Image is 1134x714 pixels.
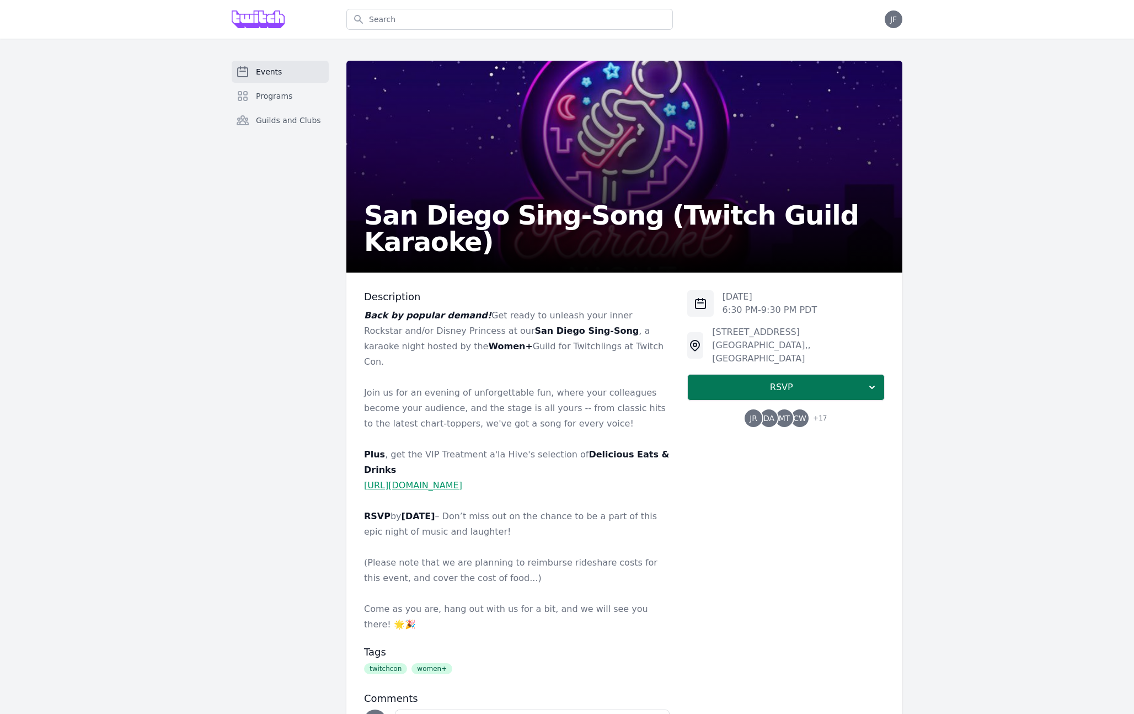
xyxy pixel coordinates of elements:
[364,310,491,321] em: Back by popular demand!
[687,374,885,401] button: RSVP
[723,303,817,317] p: 6:30 PM - 9:30 PM PDT
[364,449,385,460] strong: Plus
[364,692,670,705] h3: Comments
[364,447,670,478] p: , get the VIP Treatment a'la Hive's selection of
[364,663,407,674] span: twitchcon
[793,414,806,422] span: CW
[346,9,673,30] input: Search
[256,66,282,77] span: Events
[256,115,321,126] span: Guilds and Clubs
[256,90,292,102] span: Programs
[364,555,670,586] p: (Please note that we are planning to reimburse rideshare costs for this event, and cover the cost...
[806,412,827,427] span: + 17
[763,414,774,422] span: DA
[364,509,670,540] p: by – Don’t miss out on the chance to be a part of this epic night of music and laughter!
[535,326,639,336] strong: San Diego Sing-Song
[232,109,329,131] a: Guilds and Clubs
[885,10,902,28] button: JF
[723,290,817,303] p: [DATE]
[402,511,435,521] strong: [DATE]
[750,414,757,422] span: JR
[488,341,532,351] strong: Women+
[364,290,670,303] h3: Description
[890,15,897,23] span: JF
[364,511,391,521] strong: RSVP
[364,202,885,255] h2: San Diego Sing-Song (Twitch Guild Karaoke)
[364,646,670,659] h3: Tags
[779,414,790,422] span: MT
[697,381,866,394] span: RSVP
[364,308,670,370] p: Get ready to unleash your inner Rockstar and/or Disney Princess at our , a karaoke night hosted b...
[712,327,810,364] span: [STREET_ADDRESS][GEOGRAPHIC_DATA], , [GEOGRAPHIC_DATA]
[364,601,670,632] p: Come as you are, hang out with us for a bit, and we will see you there! 🌟🎉
[364,480,462,491] a: [URL][DOMAIN_NAME]
[232,85,329,107] a: Programs
[364,385,670,431] p: Join us for an evening of unforgettable fun, where your colleagues become your audience, and the ...
[232,61,329,83] a: Events
[232,10,285,28] img: Grove
[411,663,452,674] span: women+
[232,61,329,149] nav: Sidebar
